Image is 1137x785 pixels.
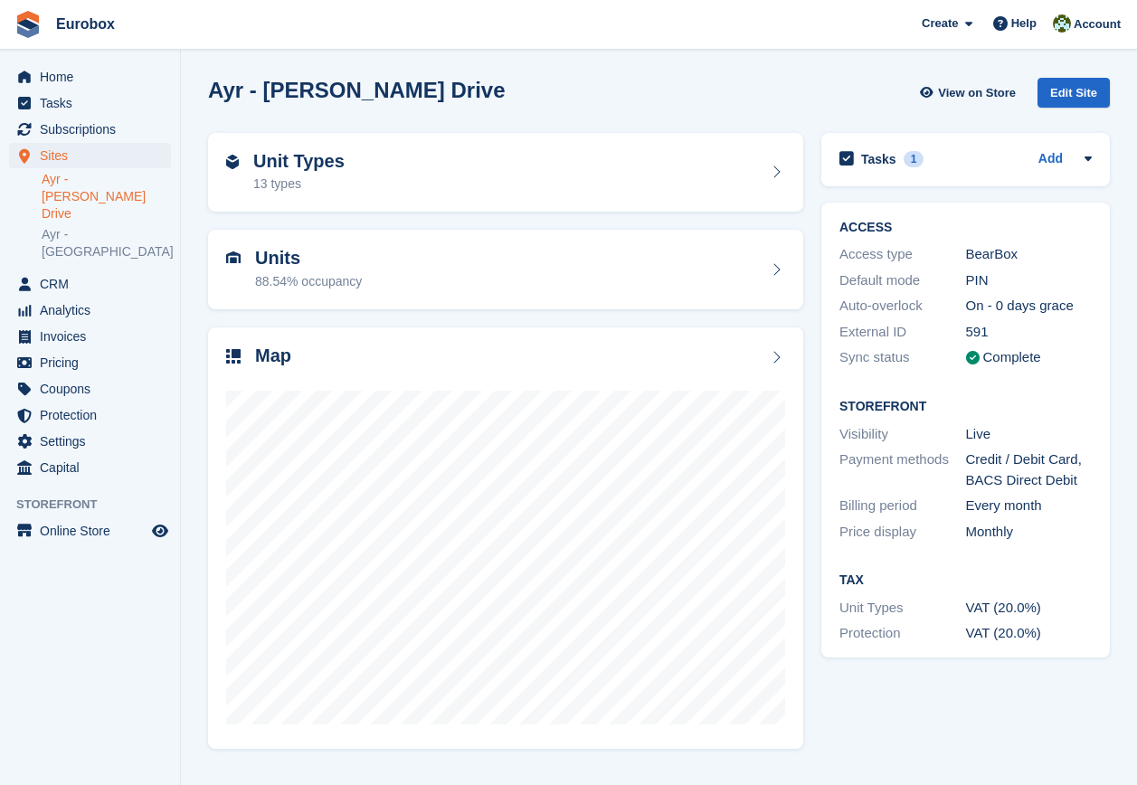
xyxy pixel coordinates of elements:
[966,449,1093,490] div: Credit / Debit Card, BACS Direct Debit
[966,424,1093,445] div: Live
[40,117,148,142] span: Subscriptions
[1038,149,1063,170] a: Add
[938,84,1016,102] span: View on Store
[40,64,148,90] span: Home
[839,496,966,516] div: Billing period
[839,221,1092,235] h2: ACCESS
[40,402,148,428] span: Protection
[9,324,171,349] a: menu
[839,270,966,291] div: Default mode
[839,424,966,445] div: Visibility
[1074,15,1121,33] span: Account
[253,151,345,172] h2: Unit Types
[42,171,171,222] a: Ayr - [PERSON_NAME] Drive
[208,230,803,309] a: Units 88.54% occupancy
[861,151,896,167] h2: Tasks
[1038,78,1110,115] a: Edit Site
[904,151,924,167] div: 1
[40,90,148,116] span: Tasks
[1038,78,1110,108] div: Edit Site
[839,623,966,644] div: Protection
[839,400,1092,414] h2: Storefront
[9,64,171,90] a: menu
[839,449,966,490] div: Payment methods
[226,349,241,364] img: map-icn-33ee37083ee616e46c38cad1a60f524a97daa1e2b2c8c0bc3eb3415660979fc1.svg
[40,143,148,168] span: Sites
[9,143,171,168] a: menu
[9,402,171,428] a: menu
[9,117,171,142] a: menu
[40,429,148,454] span: Settings
[9,429,171,454] a: menu
[9,455,171,480] a: menu
[839,598,966,619] div: Unit Types
[9,271,171,297] a: menu
[9,376,171,402] a: menu
[9,518,171,544] a: menu
[966,623,1093,644] div: VAT (20.0%)
[917,78,1023,108] a: View on Store
[49,9,122,39] a: Eurobox
[983,347,1041,368] div: Complete
[255,272,362,291] div: 88.54% occupancy
[16,496,180,514] span: Storefront
[839,322,966,343] div: External ID
[40,376,148,402] span: Coupons
[839,573,1092,588] h2: Tax
[9,90,171,116] a: menu
[40,271,148,297] span: CRM
[40,518,148,544] span: Online Store
[226,251,241,264] img: unit-icn-7be61d7bf1b0ce9d3e12c5938cc71ed9869f7b940bace4675aadf7bd6d80202e.svg
[9,298,171,323] a: menu
[839,296,966,317] div: Auto-overlock
[966,296,1093,317] div: On - 0 days grace
[922,14,958,33] span: Create
[40,350,148,375] span: Pricing
[966,322,1093,343] div: 591
[42,226,171,260] a: Ayr - [GEOGRAPHIC_DATA]
[226,155,239,169] img: unit-type-icn-2b2737a686de81e16bb02015468b77c625bbabd49415b5ef34ead5e3b44a266d.svg
[966,598,1093,619] div: VAT (20.0%)
[966,522,1093,543] div: Monthly
[966,270,1093,291] div: PIN
[9,350,171,375] a: menu
[149,520,171,542] a: Preview store
[208,78,506,102] h2: Ayr - [PERSON_NAME] Drive
[253,175,345,194] div: 13 types
[255,345,291,366] h2: Map
[966,496,1093,516] div: Every month
[40,324,148,349] span: Invoices
[255,248,362,269] h2: Units
[839,522,966,543] div: Price display
[1011,14,1037,33] span: Help
[14,11,42,38] img: stora-icon-8386f47178a22dfd0bd8f6a31ec36ba5ce8667c1dd55bd0f319d3a0aa187defe.svg
[40,455,148,480] span: Capital
[40,298,148,323] span: Analytics
[839,244,966,265] div: Access type
[1053,14,1071,33] img: Lorna Russell
[208,133,803,213] a: Unit Types 13 types
[208,327,803,750] a: Map
[839,347,966,368] div: Sync status
[966,244,1093,265] div: BearBox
